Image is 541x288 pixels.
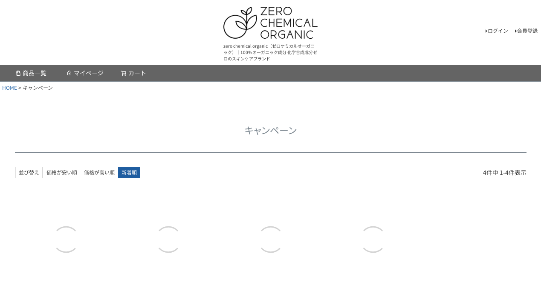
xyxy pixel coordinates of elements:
[2,84,17,91] a: HOME
[18,84,53,91] li: キャンペーン
[12,65,50,81] a: 商品一覧
[223,43,318,62] p: zero chemical organic（ゼロケミカルオーガニック）｜100％オーガニック成分 化学合成成分ゼロのスキンケアブランド
[15,167,43,178] span: 並び替え
[486,168,498,177] span: 件中
[509,168,527,177] span: 件表示
[482,23,512,38] a: ログイン
[503,168,505,177] span: -
[483,168,498,177] span: 4
[114,65,153,81] a: カート
[118,167,140,178] span: 新着順
[512,23,541,38] a: 会員登録
[43,167,81,178] a: 価格が安い順
[63,65,107,81] a: マイページ
[500,168,527,177] span: 1 4
[128,68,146,77] span: カート
[223,7,318,39] img: ゼロケミカルオーガニック
[15,107,527,153] h1: キャンペーン
[81,167,118,178] a: 価格が高い順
